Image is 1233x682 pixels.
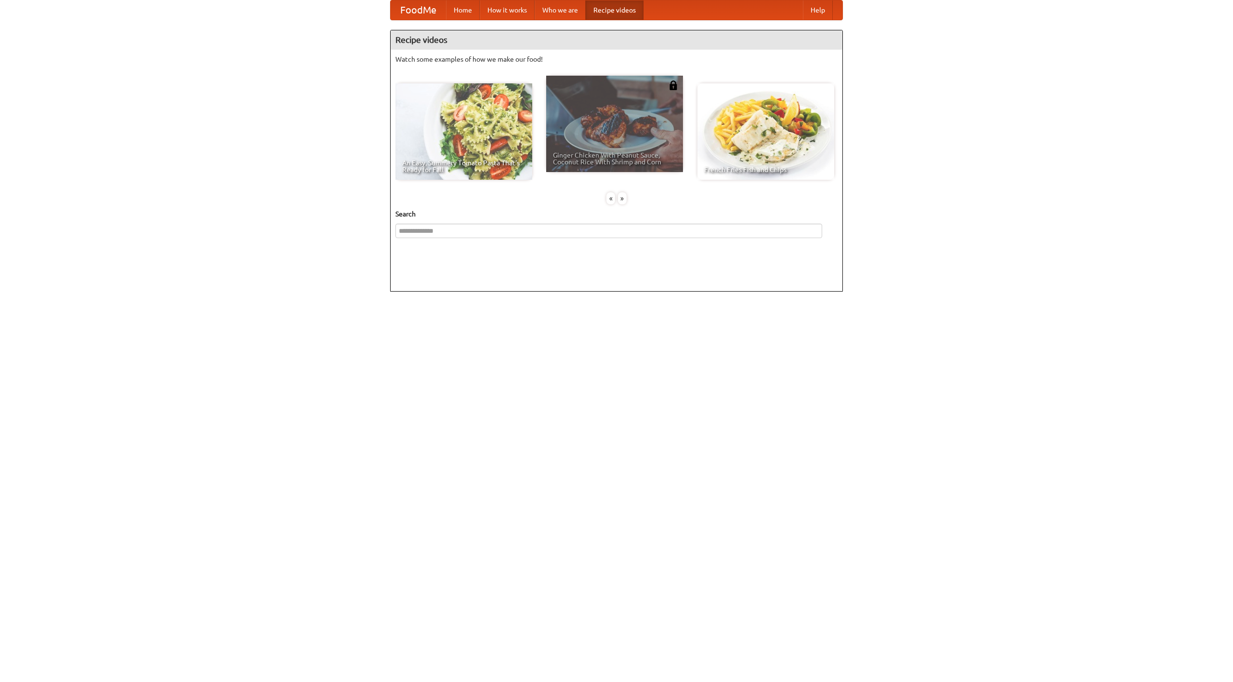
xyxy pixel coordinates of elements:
[586,0,643,20] a: Recipe videos
[618,192,627,204] div: »
[395,54,838,64] p: Watch some examples of how we make our food!
[704,166,827,173] span: French Fries Fish and Chips
[606,192,615,204] div: «
[803,0,833,20] a: Help
[697,83,834,180] a: French Fries Fish and Chips
[402,160,525,173] span: An Easy, Summery Tomato Pasta That's Ready for Fall
[391,30,842,50] h4: Recipe videos
[391,0,446,20] a: FoodMe
[480,0,535,20] a: How it works
[669,80,678,90] img: 483408.png
[535,0,586,20] a: Who we are
[395,83,532,180] a: An Easy, Summery Tomato Pasta That's Ready for Fall
[446,0,480,20] a: Home
[395,209,838,219] h5: Search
